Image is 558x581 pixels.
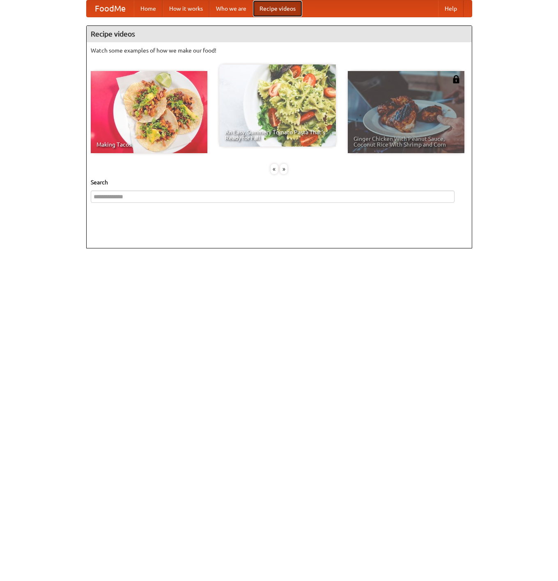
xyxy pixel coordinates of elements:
span: An Easy, Summery Tomato Pasta That's Ready for Fall [225,129,330,141]
h5: Search [91,178,468,186]
span: Making Tacos [96,142,202,147]
div: « [271,164,278,174]
a: Who we are [209,0,253,17]
a: How it works [163,0,209,17]
a: An Easy, Summery Tomato Pasta That's Ready for Fall [219,64,336,147]
a: FoodMe [87,0,134,17]
a: Making Tacos [91,71,207,153]
p: Watch some examples of how we make our food! [91,46,468,55]
a: Help [438,0,464,17]
a: Recipe videos [253,0,302,17]
a: Home [134,0,163,17]
img: 483408.png [452,75,460,83]
h4: Recipe videos [87,26,472,42]
div: » [280,164,287,174]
